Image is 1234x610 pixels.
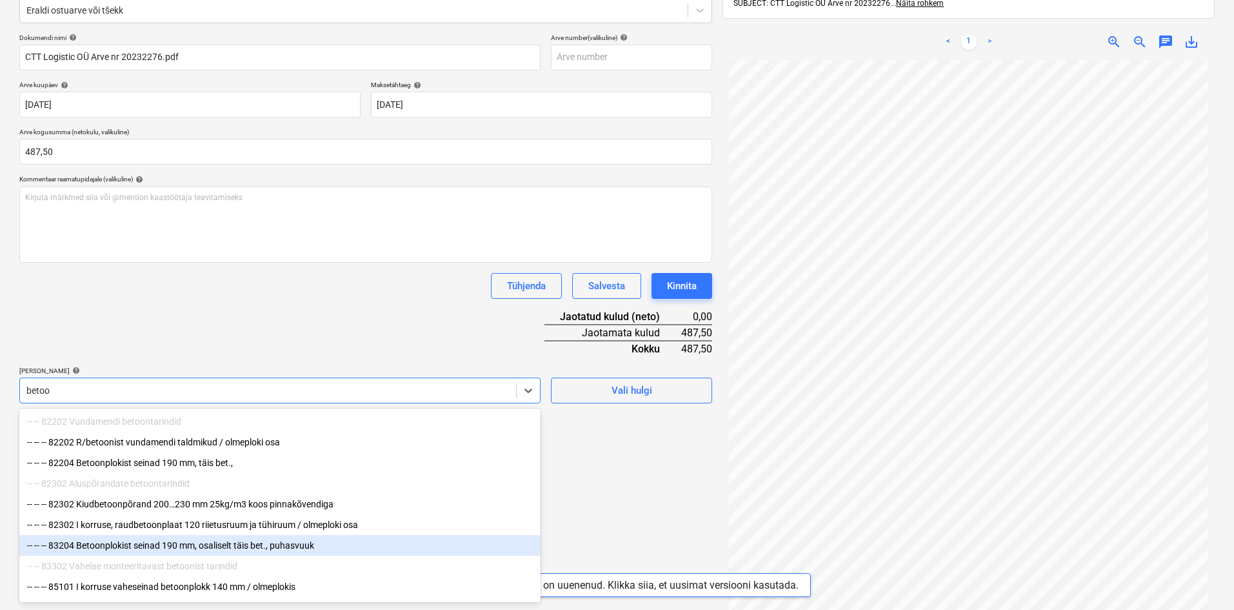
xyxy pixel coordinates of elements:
div: -- -- -- 82204 Betoonplokist seinad 190 mm, täis bet., [19,452,541,473]
span: help [133,176,143,183]
input: Arve kogusumma (netokulu, valikuline) [19,139,712,165]
div: -- -- -- 82202 R/betoonist vundamendi taldmikud / olmeploki osa [19,432,541,452]
span: zoom_in [1106,34,1122,50]
span: help [411,81,421,89]
div: Vali hulgi [612,382,652,399]
div: Arve number (valikuline) [551,34,712,42]
div: Dokumendi nimi [19,34,541,42]
a: Next page [982,34,997,50]
div: -- -- 82202 Vundamendi betoontarindid [19,411,541,432]
button: Salvesta [572,273,641,299]
span: chat [1158,34,1173,50]
div: Kommentaar raamatupidajale (valikuline) [19,175,712,183]
div: Arve kuupäev [19,81,361,89]
div: Planyard rakendus on uuenenud. Klikka siia, et uusimat versiooni kasutada. [455,579,799,591]
div: Jaotatud kulud (neto) [544,309,680,325]
button: Kinnita [652,273,712,299]
a: Previous page [940,34,956,50]
button: Vali hulgi [551,378,712,403]
div: -- -- 83302 Vahelae monteeritavast betoonist tarindid [19,556,541,576]
div: -- -- -- 82302 I korruse, raudbetoonplaat 120 riietusruum ja tühiruum / olmeploki osa [19,514,541,535]
div: -- -- -- 85101 I korruse vaheseinad betoonplokk 140 mm / olmeplokis [19,576,541,597]
div: Kinnita [667,278,697,294]
iframe: Chat Widget [1169,548,1234,610]
div: Kokku [544,341,680,356]
span: save_alt [1184,34,1199,50]
span: zoom_out [1132,34,1148,50]
input: Arve kuupäeva pole määratud. [19,92,361,117]
a: Page 1 is your current page [961,34,977,50]
span: help [617,34,628,41]
div: Tühjenda [507,278,546,294]
div: 0,00 [681,309,713,325]
span: help [58,81,68,89]
div: -- -- 82302 Aluspõrandate betoontarindid [19,473,541,494]
div: -- -- -- 83204 Betoonplokist seinad 190 mm, osaliselt täis bet., puhasvuuk [19,535,541,556]
div: 487,50 [681,325,713,341]
button: Tühjenda [491,273,562,299]
input: Tähtaega pole määratud [371,92,712,117]
div: Vestlusvidin [1169,548,1234,610]
input: Arve number [551,45,712,70]
div: 487,50 [681,341,713,356]
div: -- -- -- 82302 Kiudbetoonpõrand 200…230 mm 25kg/m3 koos pinnakõvendiga [19,494,541,514]
span: help [70,367,80,374]
div: [PERSON_NAME] [19,367,541,375]
input: Dokumendi nimi [19,45,541,70]
div: Salvesta [588,278,625,294]
div: Maksetähtaeg [371,81,712,89]
p: Arve kogusumma (netokulu, valikuline) [19,128,712,139]
span: help [66,34,77,41]
div: Jaotamata kulud [544,325,680,341]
